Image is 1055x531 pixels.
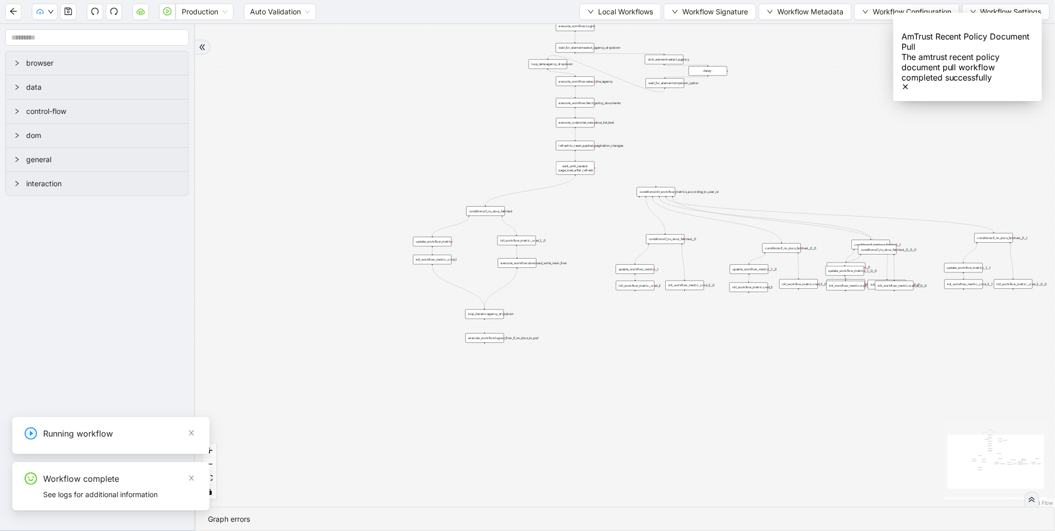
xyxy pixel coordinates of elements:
[646,78,684,88] div: wait_for_element:dropdown_option
[868,280,907,290] div: init_workflow_metric:_cred_1__0__0plus-circle
[497,236,536,246] div: init_workflow_metric:_cred_1__0
[665,281,704,290] div: init_workflow_metric:_cred_2__0plus-circle
[767,9,773,15] span: down
[759,4,852,20] button: downWorkflow Metadata
[556,76,594,86] div: execute_workflow:select_the_agency
[637,187,675,197] div: conditions:init_workflow_metrics_according_to_user_idplus-circle
[91,7,99,15] span: undo
[858,245,897,254] div: conditions:if_no_docs_fetched__0__0__0
[846,250,854,262] g: Edge from conditions:if_no_docs_fetched__1 to update_workflow_metric:__0
[556,141,594,150] div: refresh:to_reset_applied_pagination_changes
[875,281,914,290] div: init_workflow_metric:cred_3__0__0plus-circle
[827,263,866,272] div: update_workflow_metric:__0
[616,281,655,290] div: init_workflow_metric:_cred_2plus-circle
[730,283,768,292] div: init_workflow_metric:cred_3plus-circle
[182,4,227,19] span: Production
[575,53,664,54] g: Edge from wait_for_element:select_agency_dropdown to click_element:select_agency
[36,8,44,15] span: cloud-upload
[6,148,188,171] div: general
[873,6,951,17] span: Workflow Configuration
[203,458,216,471] button: zoom out
[413,237,452,247] div: update_workflow_metric:
[188,429,195,437] span: close
[250,4,310,19] span: Auto Validation
[884,293,891,300] span: plus-circle
[60,4,76,20] button: save
[580,4,661,20] button: downLocal Workflows
[413,255,452,265] div: init_workflow_metric:_cred_1
[664,4,756,20] button: downWorkflow Signature
[466,206,505,216] div: conditions:if_no_docs_fetched
[616,281,655,290] div: init_workflow_metric:_cred_2
[48,9,54,15] span: down
[6,75,188,99] div: data
[6,51,188,75] div: browser
[203,444,216,458] button: zoom in
[901,52,1034,83] div: The amtrust recent policy document pull workflow completed successfully
[482,347,488,353] span: plus-circle
[616,264,655,274] div: update_workflow_metric:__1
[854,4,960,20] button: downWorkflow Configuration
[556,22,594,31] div: execute_workflow:Login
[556,118,594,128] div: execute_code:total_new_docs_list_test
[556,43,594,53] div: wait_for_element:select_agency_dropdown
[14,181,20,187] span: right
[598,6,653,17] span: Local Workflows
[548,70,575,75] g: Edge from loop_data:agency_dropdown to execute_workflow:select_the_agency
[556,162,594,175] div: wait_until_loaded: page_load_after_refresh
[588,9,594,15] span: down
[26,106,180,117] span: control-flow
[842,294,849,301] span: plus-circle
[14,84,20,90] span: right
[672,9,678,15] span: down
[852,240,890,249] div: conditions:if_no_docs_fetched__1
[87,4,103,20] button: undo
[14,132,20,139] span: right
[636,201,643,207] span: plus-circle
[110,7,118,15] span: redo
[498,259,536,268] div: execute_workflow:download_write_main_flow
[632,294,639,301] span: plus-circle
[779,279,818,289] div: init_workflow_metric:cred_3__0
[1010,244,1013,279] g: Edge from conditions:if_no_docs_fetched__0__1 to init_workflow_metric:_cred_2__0__0
[682,245,684,280] g: Edge from conditions:if_no_docs_fetched__0 to init_workflow_metric:_cred_2__0
[779,279,818,289] div: init_workflow_metric:cred_3__0plus-circle
[43,489,197,500] div: See logs for additional information
[798,254,799,279] g: Edge from conditions:if_no_docs_fetched__0__0 to init_workflow_metric:cred_3__0
[645,55,683,65] div: click_element:select_agency
[6,124,188,147] div: dom
[9,7,17,15] span: arrow-left
[26,154,180,165] span: general
[826,266,864,276] div: update_workflow_metric:__1__0__0
[25,427,37,440] span: play-circle
[646,234,684,244] div: conditions:if_no_docs_fetched__0
[843,292,850,299] span: plus-circle
[1010,292,1017,299] span: plus-circle
[795,292,802,299] span: plus-circle
[730,283,768,292] div: init_workflow_metric:cred_3
[208,514,1042,525] div: Graph errors
[486,175,576,205] g: Edge from wait_until_loaded: page_load_after_refresh to conditions:if_no_docs_fetched
[665,76,708,77] g: Edge from delay: to wait_for_element:dropdown_option
[875,281,914,290] div: init_workflow_metric:cred_3__0__0
[827,281,865,290] div: init_workflow_metric:cred_3__1
[32,4,57,20] button: cloud-uploaddown
[689,66,727,76] div: delay:
[199,44,206,51] span: double-right
[862,9,869,15] span: down
[516,246,517,258] g: Edge from init_workflow_metric:_cred_1__0 to execute_workflow:download_write_main_flow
